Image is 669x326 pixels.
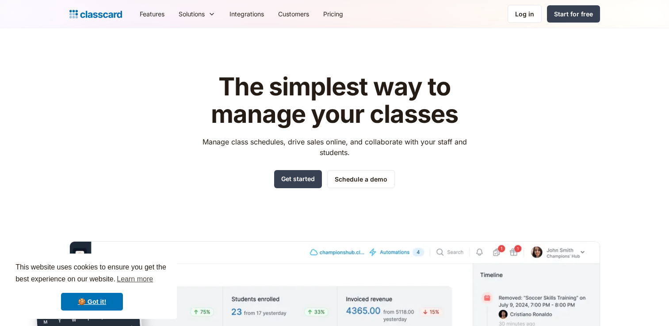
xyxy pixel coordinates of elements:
[515,9,534,19] div: Log in
[222,4,271,24] a: Integrations
[179,9,205,19] div: Solutions
[547,5,600,23] a: Start for free
[194,136,475,158] p: Manage class schedules, drive sales online, and collaborate with your staff and students.
[115,273,154,286] a: learn more about cookies
[172,4,222,24] div: Solutions
[7,254,177,319] div: cookieconsent
[327,170,395,188] a: Schedule a demo
[133,4,172,24] a: Features
[61,293,123,311] a: dismiss cookie message
[316,4,350,24] a: Pricing
[69,8,122,20] a: home
[15,262,168,286] span: This website uses cookies to ensure you get the best experience on our website.
[554,9,593,19] div: Start for free
[194,73,475,128] h1: The simplest way to manage your classes
[271,4,316,24] a: Customers
[274,170,322,188] a: Get started
[508,5,542,23] a: Log in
